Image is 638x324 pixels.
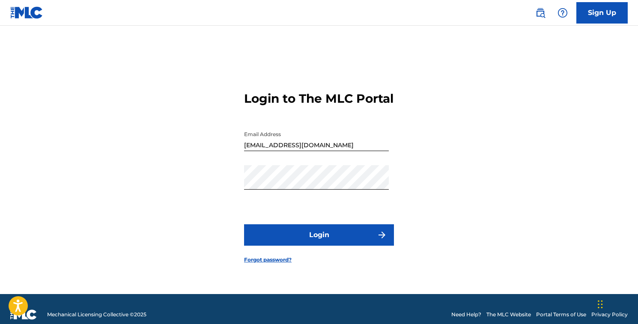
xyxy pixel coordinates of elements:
img: MLC Logo [10,6,43,19]
div: Drag [598,291,603,317]
span: Mechanical Licensing Collective © 2025 [47,311,146,318]
a: Need Help? [451,311,481,318]
a: Forgot password? [244,256,292,264]
div: Help [554,4,571,21]
img: search [535,8,546,18]
iframe: Chat Widget [595,283,638,324]
img: f7272a7cc735f4ea7f67.svg [377,230,387,240]
button: Login [244,224,394,246]
a: The MLC Website [486,311,531,318]
a: Privacy Policy [591,311,628,318]
a: Portal Terms of Use [536,311,586,318]
img: help [558,8,568,18]
img: logo [10,309,37,320]
a: Sign Up [576,2,628,24]
a: Public Search [532,4,549,21]
h3: Login to The MLC Portal [244,91,394,106]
